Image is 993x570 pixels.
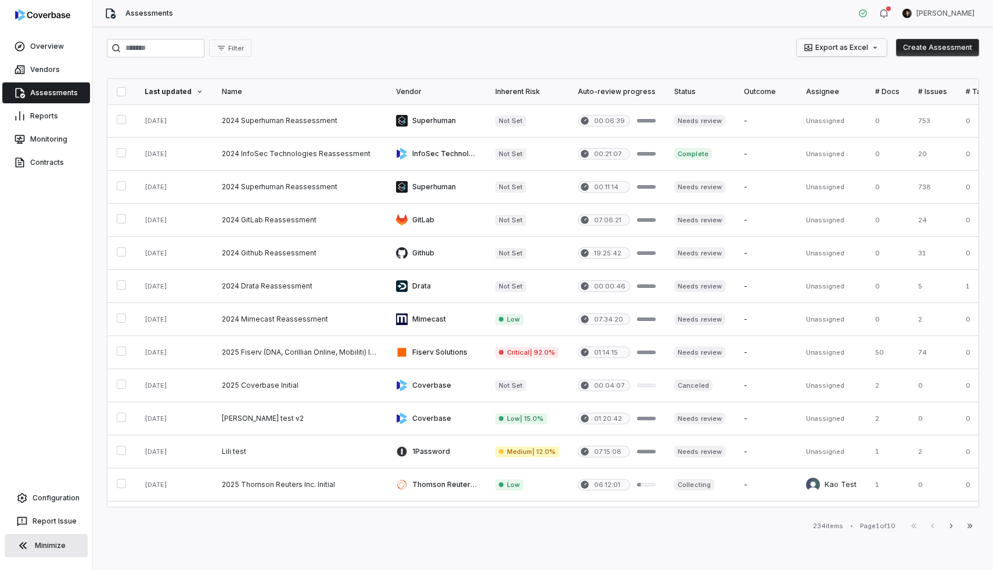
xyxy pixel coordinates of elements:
[735,138,797,171] td: -
[125,9,173,18] span: Assessments
[806,87,857,96] div: Assignee
[797,39,887,56] button: Export as Excel
[2,129,90,150] a: Monitoring
[744,87,787,96] div: Outcome
[735,204,797,237] td: -
[735,171,797,204] td: -
[966,87,993,96] div: # Tasks
[735,104,797,138] td: -
[15,9,70,21] img: logo-D7KZi-bG.svg
[850,522,853,530] div: •
[495,87,559,96] div: Inherent Risk
[674,87,725,96] div: Status
[735,435,797,468] td: -
[5,534,88,557] button: Minimize
[578,87,656,96] div: Auto-review progress
[735,468,797,502] td: -
[228,44,244,53] span: Filter
[2,36,90,57] a: Overview
[735,270,797,303] td: -
[902,9,912,18] img: Clarence Chio avatar
[5,511,88,532] button: Report Issue
[2,59,90,80] a: Vendors
[222,87,377,96] div: Name
[806,478,820,492] img: Kao Test avatar
[735,502,797,535] td: -
[735,303,797,336] td: -
[875,87,900,96] div: # Docs
[813,522,843,531] div: 234 items
[5,488,88,508] a: Configuration
[735,336,797,369] td: -
[209,39,251,57] button: Filter
[896,39,979,56] button: Create Assessment
[860,522,895,531] div: Page 1 of 10
[2,106,90,127] a: Reports
[396,87,477,96] div: Vendor
[916,9,974,18] span: [PERSON_NAME]
[2,82,90,103] a: Assessments
[895,5,981,22] button: Clarence Chio avatar[PERSON_NAME]
[735,237,797,270] td: -
[735,369,797,402] td: -
[918,87,947,96] div: # Issues
[145,87,203,96] div: Last updated
[735,402,797,435] td: -
[2,152,90,173] a: Contracts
